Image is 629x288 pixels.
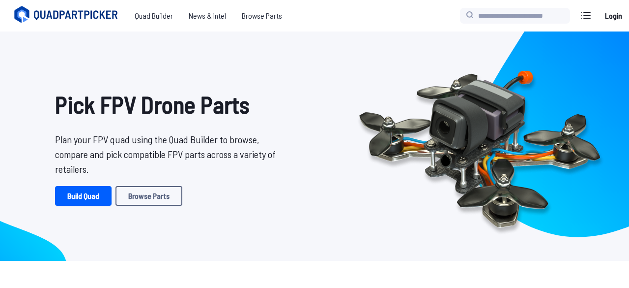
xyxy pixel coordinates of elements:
a: Login [601,6,625,26]
img: Quadcopter [338,48,621,245]
h1: Pick FPV Drone Parts [55,87,283,122]
a: News & Intel [181,6,234,26]
p: Plan your FPV quad using the Quad Builder to browse, compare and pick compatible FPV parts across... [55,132,283,176]
a: Build Quad [55,186,112,206]
a: Quad Builder [127,6,181,26]
a: Browse Parts [234,6,290,26]
a: Browse Parts [115,186,182,206]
